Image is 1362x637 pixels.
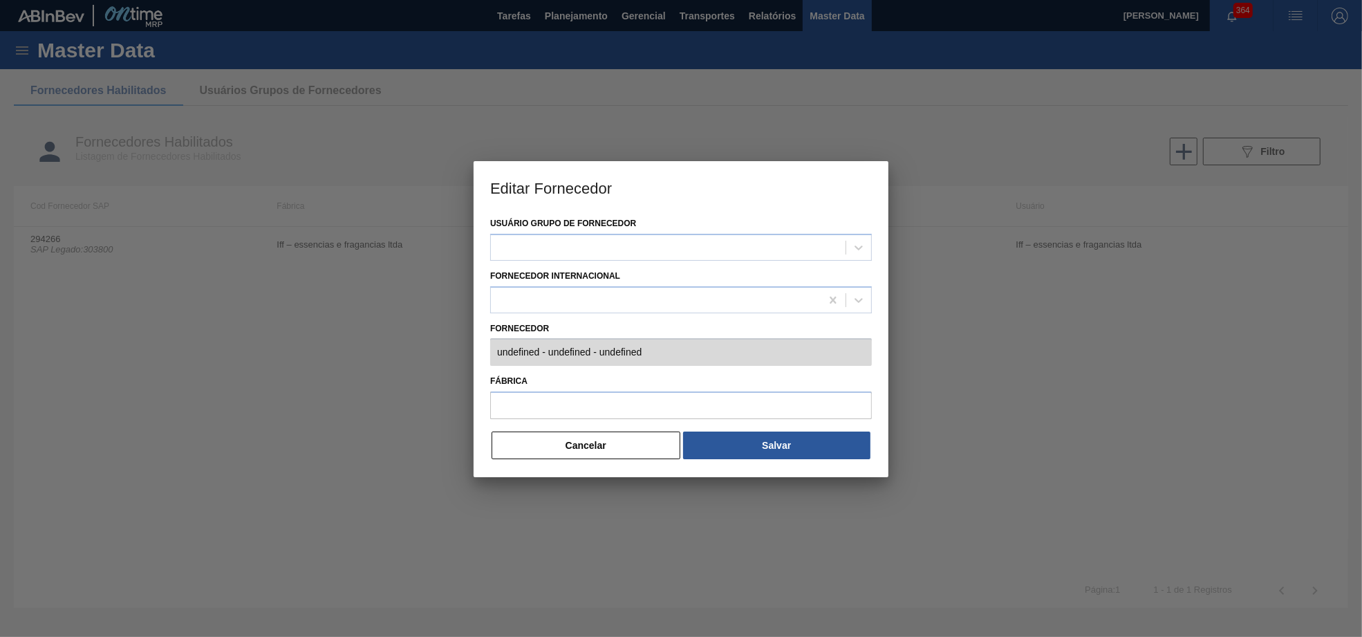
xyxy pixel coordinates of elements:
[490,271,620,281] label: Fornecedor Internacional
[490,371,872,391] label: Fábrica
[490,319,872,339] label: Fornecedor
[683,432,870,459] button: Salvar
[492,432,680,459] button: Cancelar
[474,161,888,214] h3: Editar Fornecedor
[490,219,636,228] label: Usuário Grupo de Fornecedor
